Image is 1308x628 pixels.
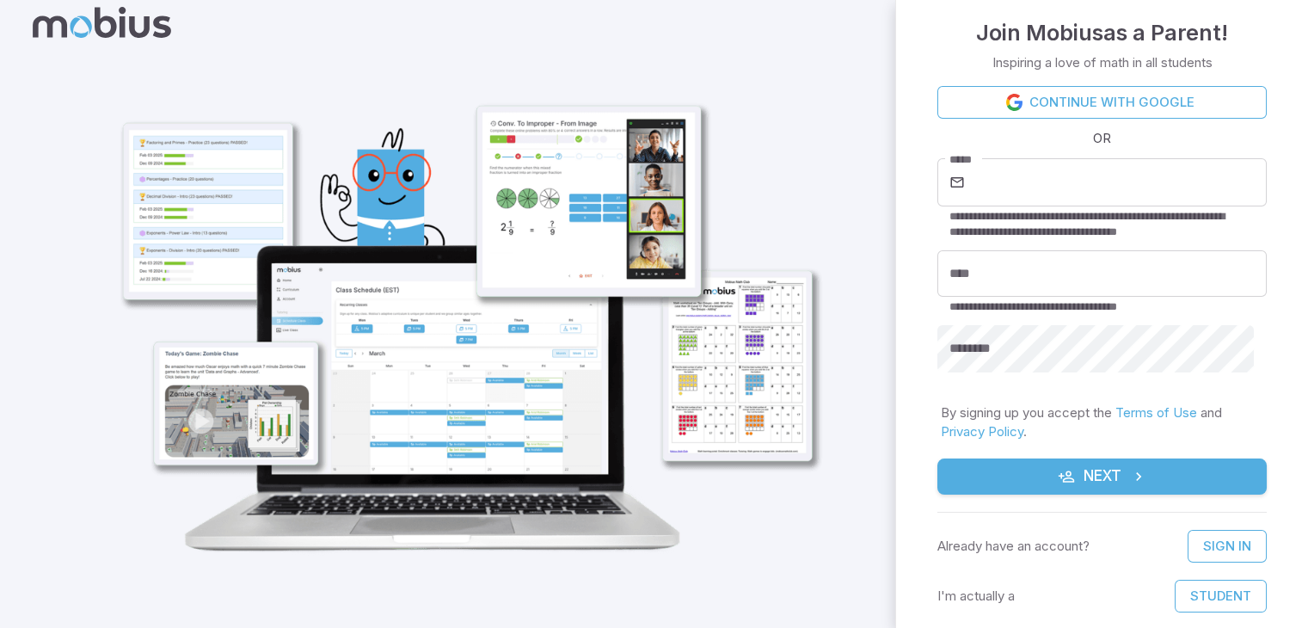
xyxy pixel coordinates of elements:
h4: Join Mobius as a Parent ! [976,15,1228,50]
a: Continue with Google [937,86,1267,119]
span: OR [1089,129,1115,148]
img: parent_1-illustration [85,22,838,575]
a: Sign In [1188,530,1267,563]
button: Next [937,459,1267,495]
p: I'm actually a [937,587,1015,606]
p: Already have an account? [937,537,1090,556]
button: Student [1175,580,1267,613]
a: Terms of Use [1115,404,1197,421]
p: Inspiring a love of math in all students [992,53,1213,72]
a: Privacy Policy [941,423,1023,440]
p: By signing up you accept the and . [941,403,1263,441]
